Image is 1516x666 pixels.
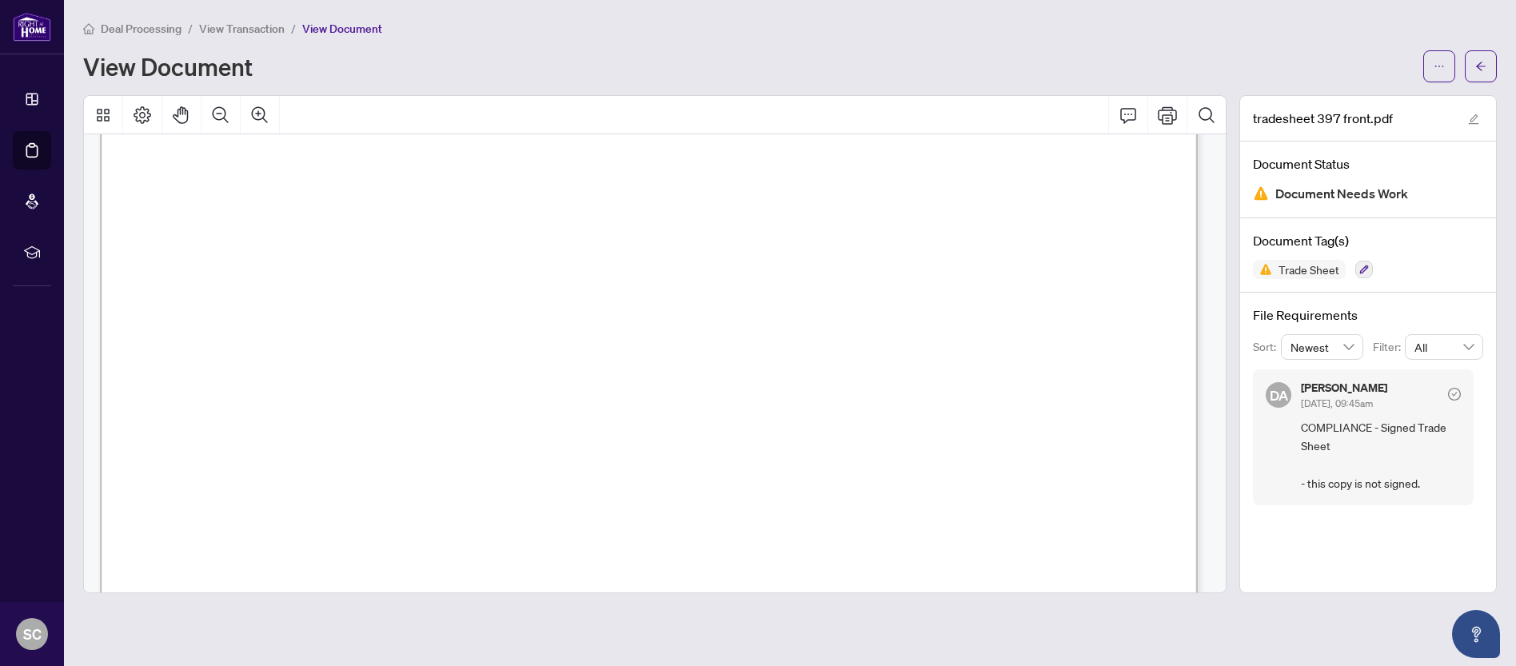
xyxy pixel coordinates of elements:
[1275,183,1408,205] span: Document Needs Work
[23,623,42,645] span: SC
[1269,384,1288,405] span: DA
[1452,610,1500,658] button: Open asap
[199,22,285,36] span: View Transaction
[1301,397,1373,409] span: [DATE], 09:45am
[1253,231,1483,250] h4: Document Tag(s)
[1448,388,1461,401] span: check-circle
[1373,338,1405,356] p: Filter:
[83,54,253,79] h1: View Document
[1291,335,1354,359] span: Newest
[291,19,296,38] li: /
[13,12,51,42] img: logo
[1475,61,1486,72] span: arrow-left
[101,22,182,36] span: Deal Processing
[1253,154,1483,173] h4: Document Status
[1301,382,1387,393] h5: [PERSON_NAME]
[1253,185,1269,201] img: Document Status
[1414,335,1474,359] span: All
[302,22,382,36] span: View Document
[1253,109,1393,128] span: tradesheet 397 front.pdf
[1272,264,1346,275] span: Trade Sheet
[83,23,94,34] span: home
[1253,260,1272,279] img: Status Icon
[1468,114,1479,125] span: edit
[188,19,193,38] li: /
[1253,305,1483,325] h4: File Requirements
[1434,61,1445,72] span: ellipsis
[1253,338,1281,356] p: Sort:
[1301,418,1461,493] span: COMPLIANCE - Signed Trade Sheet - this copy is not signed.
